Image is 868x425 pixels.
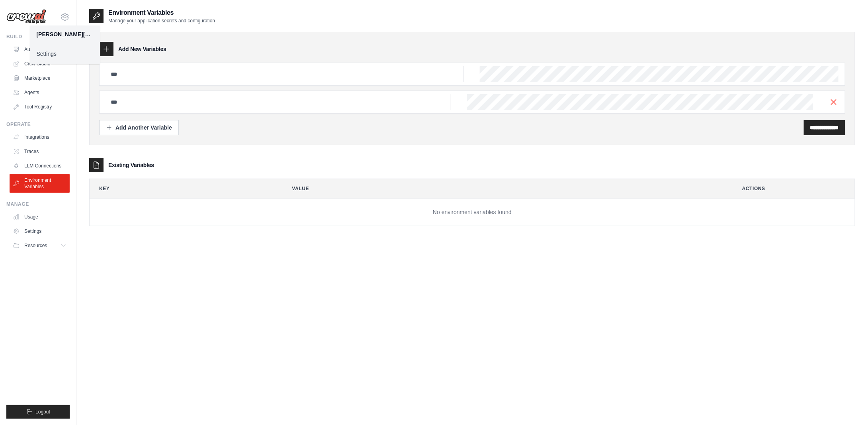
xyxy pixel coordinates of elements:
a: Automations [10,43,70,56]
h3: Add New Variables [118,45,166,53]
a: Usage [10,211,70,223]
span: Logout [35,409,50,415]
div: Manage [6,201,70,207]
th: Value [283,179,727,198]
a: Settings [30,47,100,61]
div: Add Another Variable [106,124,172,132]
h2: Environment Variables [108,8,215,18]
a: Traces [10,145,70,158]
th: Key [90,179,276,198]
div: Build [6,33,70,40]
th: Actions [733,179,855,198]
button: Add Another Variable [99,120,179,135]
div: Operate [6,121,70,128]
p: Manage your application secrets and configuration [108,18,215,24]
a: Environment Variables [10,174,70,193]
a: Tool Registry [10,100,70,113]
span: Resources [24,242,47,249]
td: No environment variables found [90,199,855,226]
img: Logo [6,9,46,24]
button: Logout [6,405,70,419]
a: Agents [10,86,70,99]
div: [PERSON_NAME][EMAIL_ADDRESS][PERSON_NAME][DOMAIN_NAME] [36,30,94,38]
a: Settings [10,225,70,238]
a: Marketplace [10,72,70,85]
button: Resources [10,239,70,252]
a: LLM Connections [10,159,70,172]
a: Crew Studio [10,57,70,70]
a: Integrations [10,131,70,144]
h3: Existing Variables [108,161,154,169]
